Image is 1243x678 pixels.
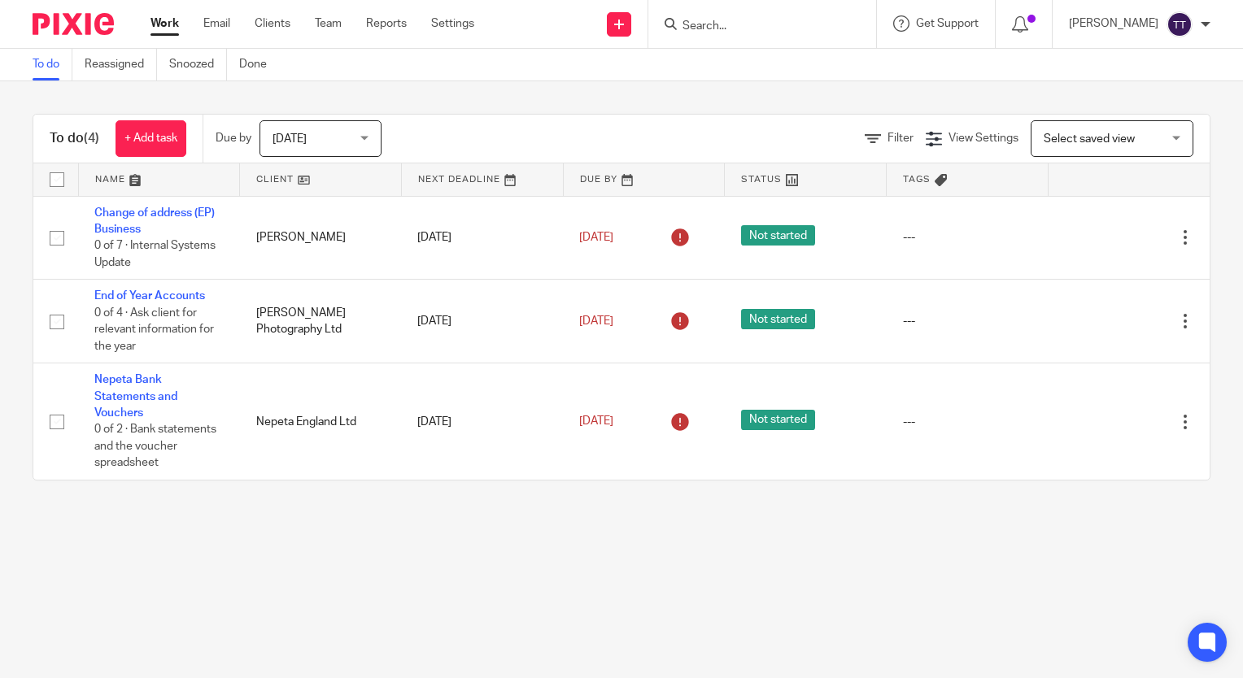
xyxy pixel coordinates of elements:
[1044,133,1135,145] span: Select saved view
[903,313,1032,329] div: ---
[50,130,99,147] h1: To do
[1069,15,1158,32] p: [PERSON_NAME]
[431,15,474,32] a: Settings
[239,49,279,80] a: Done
[94,424,216,469] span: 0 of 2 · Bank statements and the voucher spreadsheet
[741,410,815,430] span: Not started
[255,15,290,32] a: Clients
[681,20,827,34] input: Search
[94,374,177,419] a: Nepeta Bank Statements and Vouchers
[579,232,613,243] span: [DATE]
[94,290,205,302] a: End of Year Accounts
[1167,11,1193,37] img: svg%3E
[903,175,931,184] span: Tags
[84,132,99,145] span: (4)
[85,49,157,80] a: Reassigned
[33,49,72,80] a: To do
[401,196,563,280] td: [DATE]
[401,280,563,363] td: [DATE]
[401,363,563,480] td: [DATE]
[273,133,307,145] span: [DATE]
[240,196,402,280] td: [PERSON_NAME]
[579,415,613,427] span: [DATE]
[94,307,214,352] span: 0 of 4 · Ask client for relevant information for the year
[94,207,215,235] a: Change of address (EP) Business
[169,49,227,80] a: Snoozed
[116,120,186,157] a: + Add task
[33,13,114,35] img: Pixie
[240,363,402,480] td: Nepeta England Ltd
[366,15,407,32] a: Reports
[94,240,216,268] span: 0 of 7 · Internal Systems Update
[888,133,914,144] span: Filter
[903,229,1032,246] div: ---
[150,15,179,32] a: Work
[216,130,251,146] p: Due by
[741,309,815,329] span: Not started
[240,280,402,363] td: [PERSON_NAME] Photography Ltd
[916,18,979,29] span: Get Support
[203,15,230,32] a: Email
[741,225,815,246] span: Not started
[579,315,613,327] span: [DATE]
[949,133,1018,144] span: View Settings
[315,15,342,32] a: Team
[903,414,1032,430] div: ---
